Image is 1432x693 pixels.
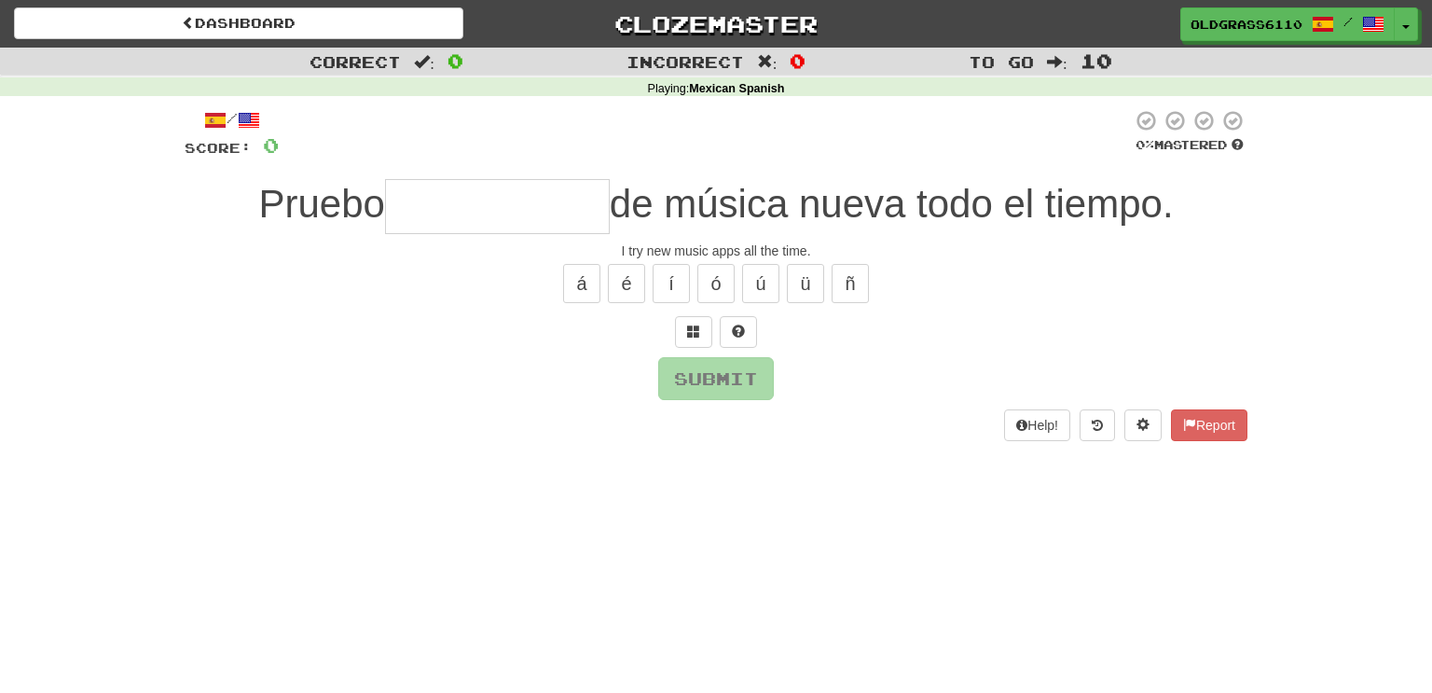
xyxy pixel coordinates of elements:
[1047,54,1067,70] span: :
[1180,7,1395,41] a: OldGrass6110 /
[1080,409,1115,441] button: Round history (alt+y)
[185,242,1247,260] div: I try new music apps all the time.
[563,264,600,303] button: á
[969,52,1034,71] span: To go
[1132,137,1247,154] div: Mastered
[263,133,279,157] span: 0
[608,264,645,303] button: é
[742,264,779,303] button: ú
[626,52,744,71] span: Incorrect
[790,49,805,72] span: 0
[658,357,774,400] button: Submit
[720,316,757,348] button: Single letter hint - you only get 1 per sentence and score half the points! alt+h
[1343,15,1353,28] span: /
[1171,409,1247,441] button: Report
[310,52,401,71] span: Correct
[610,182,1174,226] span: de música nueva todo el tiempo.
[832,264,869,303] button: ñ
[1136,137,1154,152] span: 0 %
[491,7,941,40] a: Clozemaster
[1191,16,1302,33] span: OldGrass6110
[1081,49,1112,72] span: 10
[675,316,712,348] button: Switch sentence to multiple choice alt+p
[697,264,735,303] button: ó
[757,54,778,70] span: :
[14,7,463,39] a: Dashboard
[414,54,434,70] span: :
[185,140,252,156] span: Score:
[787,264,824,303] button: ü
[447,49,463,72] span: 0
[1004,409,1070,441] button: Help!
[689,82,784,95] strong: Mexican Spanish
[258,182,384,226] span: Pruebo
[185,109,279,132] div: /
[653,264,690,303] button: í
